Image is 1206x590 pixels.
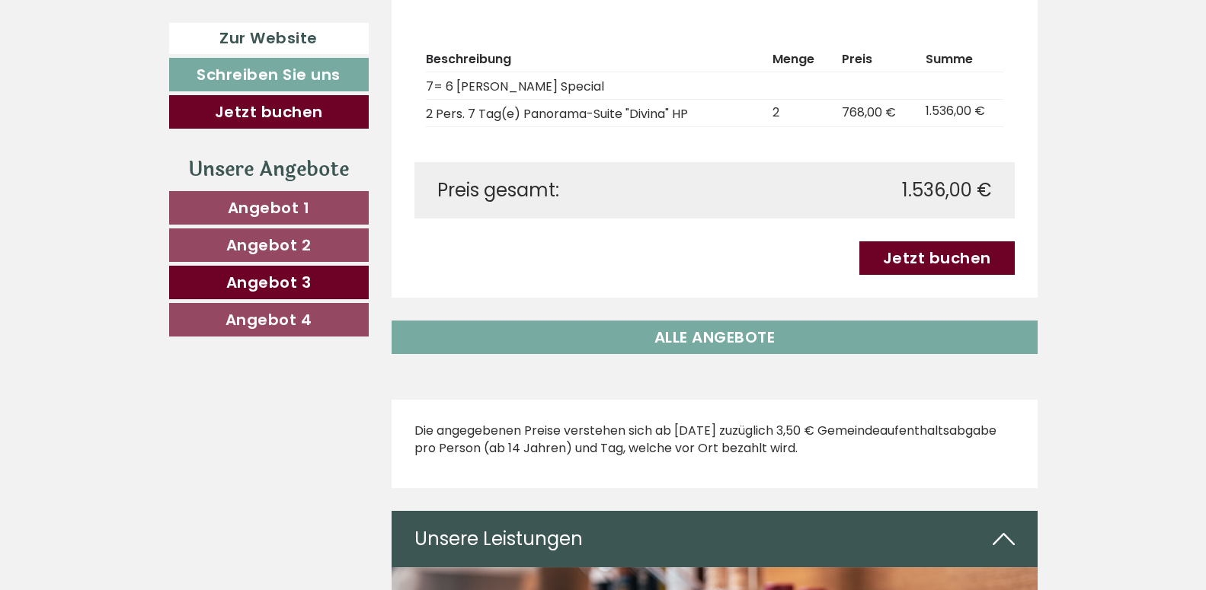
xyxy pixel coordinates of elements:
small: 11:05 [23,74,264,85]
td: 7= 6 [PERSON_NAME] Special [426,72,766,99]
a: Schreiben Sie uns [169,58,369,91]
span: Angebot 2 [226,234,312,256]
span: 768,00 € [842,104,896,121]
th: Beschreibung [426,48,766,72]
div: Hotel Goldene Rose [23,44,264,56]
th: Preis [836,48,920,72]
td: 2 Pers. 7 Tag(e) Panorama-Suite "Divina" HP [426,99,766,126]
a: Zur Website [169,23,369,54]
span: Angebot 1 [228,197,310,218]
div: Unsere Leistungen [392,511,1038,567]
button: Senden [491,394,600,428]
th: Summe [920,48,1003,72]
div: Preis gesamt: [426,177,715,203]
a: Jetzt buchen [169,95,369,129]
th: Menge [766,48,835,72]
div: Unsere Angebote [169,155,369,183]
span: 1.536,00 € [902,177,992,203]
div: Guten Tag, wie können wir Ihnen helfen? [11,41,272,88]
a: ALLE ANGEBOTE [392,321,1038,354]
a: Jetzt buchen [859,241,1015,275]
span: Angebot 3 [226,272,312,293]
div: [DATE] [270,11,331,37]
td: 1.536,00 € [920,99,1003,126]
p: Die angegebenen Preise verstehen sich ab [DATE] zuzüglich 3,50 € Gemeindeaufenthaltsabgabe pro Pe... [414,423,1015,458]
td: 2 [766,99,835,126]
span: Angebot 4 [226,309,312,330]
